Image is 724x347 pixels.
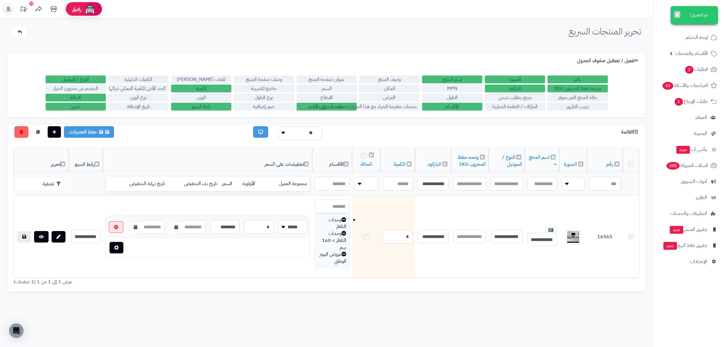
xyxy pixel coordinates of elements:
button: × [674,11,680,18]
span: أدوات التسويق [681,177,707,186]
span: 305 [666,162,680,170]
span: المراجعات والأسئلة [662,81,708,90]
label: الوزن [171,94,231,101]
label: تحرير [46,103,106,111]
a: المدونة [657,126,720,141]
a: وحده حفظ المخزون SKU [458,154,486,168]
a: الكمية [394,161,405,168]
label: تاريخ الإضافة [108,103,169,111]
label: نوع الطول [234,94,294,101]
a: التقارير [657,190,720,205]
label: منتجات مقترحة للشراء مع هذا المنتج (منتجات تُشترى معًا) [359,103,420,111]
label: MPN [422,85,482,92]
img: العربية [548,228,553,232]
a: التطبيقات والخدمات [657,206,720,221]
a: لوحة التحكم [657,30,720,45]
label: السعر [297,85,357,92]
label: عنوان صفحة المنتج [297,76,357,83]
label: المكان [359,85,420,92]
div: 10 [29,2,33,6]
span: 14 [662,82,674,90]
a: المراجعات والأسئلة14 [657,78,720,93]
th: رابط السيو [69,148,103,172]
span: لوحة التحكم [686,33,708,42]
td: تاريخ بدء التخفيض [167,177,220,191]
span: الطلبات [684,65,708,74]
span: طلبات الإرجاع [674,97,708,106]
th: الأقسام [312,148,352,172]
h3: القائمة [621,129,640,135]
span: 1 [674,98,683,106]
td: تاريخ نهاية التخفيض [112,177,167,191]
div: وحدات التلفاز > 160 سم [318,230,346,251]
span: 2 [685,66,694,74]
div: وحدات التلفاز [318,217,346,230]
label: الكلمات الدليلية [108,76,169,83]
label: ترتيب الظهور [548,103,608,111]
a: الصورة [564,161,577,168]
label: حالة المنتج الغير متوفر [548,94,608,101]
span: الإعدادات [690,257,707,266]
td: مجموعة العميل [264,177,310,191]
label: رابط السيو [171,103,231,111]
label: الارتفاع [297,94,357,101]
a: تطبيق نقاط البيعجديد [657,238,720,253]
label: الصورة [485,76,545,83]
label: خاضع للضريبة [234,85,294,92]
label: منتج يتطلب شحن [485,94,545,101]
label: الخصم من مخزون الخيار [46,85,106,92]
h1: تحرير المنتجات السريع [569,26,641,36]
label: العرض [359,94,420,101]
a: وآتس آبجديد [657,142,720,157]
label: الحالة [46,94,106,101]
span: تطبيق المتجر [669,225,707,234]
label: رقم [548,76,608,83]
label: اسم المنتج [422,76,482,83]
a: الإعدادات [657,254,720,269]
div: عروض اليوم الوطني [318,251,346,265]
span: العملاء [695,113,707,122]
td: 16565 [587,196,623,278]
span: التطبيقات والخدمات [670,209,707,218]
label: نوع الوزن [108,94,169,101]
a: العملاء [657,110,720,125]
a: تطبيق المتجرجديد [657,222,720,237]
span: جديد [676,146,690,154]
span: تطبيق نقاط البيع [663,241,707,250]
a: الحالة [360,161,372,168]
th: تحرير [14,148,69,172]
a: اسم المنتج [529,154,557,168]
span: وآتس آب [676,145,707,154]
th: تخفيضات على السعر [103,148,313,172]
a: رقم [606,161,613,168]
label: تخفيضات على السعر [297,103,357,111]
td: الأولوية [240,177,264,191]
span: رفيق [72,5,81,13]
label: الأقسام [422,103,482,111]
td: السعر [220,177,240,191]
a: السلات المتروكة305 [657,158,720,173]
label: الطول [422,94,482,101]
label: الماركات / العلامة التجارية [485,103,545,111]
span: المدونة [694,129,707,138]
span: السلات المتروكة [666,161,708,170]
button: تصفية [15,178,65,190]
a: الباركود [427,161,441,168]
a: النوع / الموديل [502,154,522,168]
a: حفظ التعديلات [64,126,114,138]
label: النوع / الموديل [46,76,106,83]
div: Open Intercom Messenger [9,323,24,338]
span: جديد [663,242,677,250]
a: تحديثات المنصة [16,3,31,17]
img: ai-face.png [84,3,96,15]
label: وصف المنتج [359,76,420,83]
label: وصف صفحة المنتج [234,76,294,83]
span: التقارير [696,193,707,202]
h3: تفعيل / تعطليل صفوف الجدول [577,58,640,64]
label: الكمية [171,85,231,92]
label: صور إضافية [234,103,294,111]
span: جديد [670,226,683,234]
div: عرض 1 إلى 1 من 1 (1 صفحات) [9,278,327,285]
label: الحد الأدنى للكمية الممكن شرائها [108,85,169,92]
a: أدوات التسويق [657,174,720,189]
